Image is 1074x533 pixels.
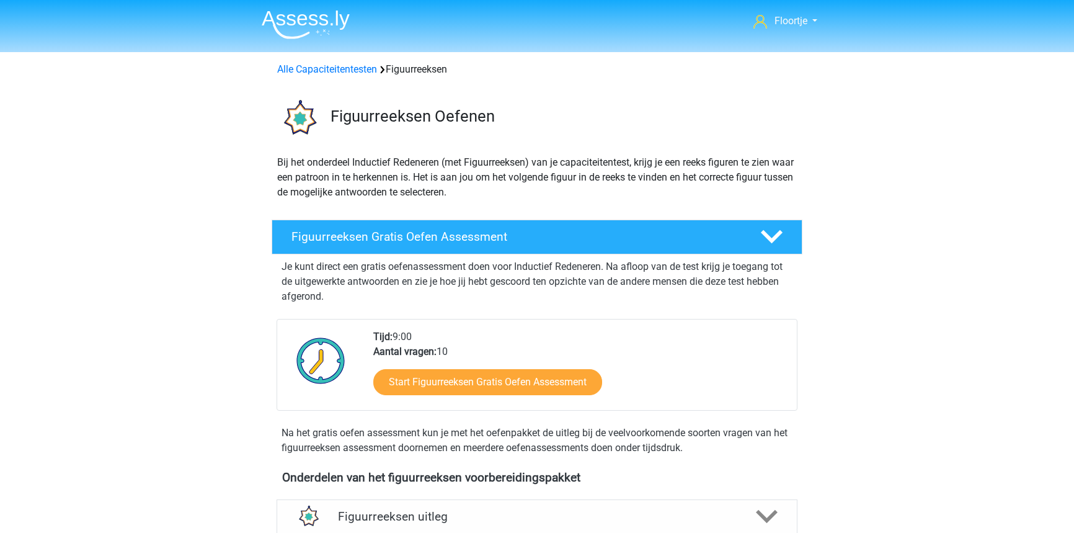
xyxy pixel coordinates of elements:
span: Floortje [774,15,807,27]
a: Figuurreeksen Gratis Oefen Assessment [267,220,807,254]
b: Tijd: [373,331,393,343]
p: Bij het onderdeel Inductief Redeneren (met Figuurreeksen) van je capaciteitentest, krijg je een r... [277,155,797,200]
a: Floortje [748,14,822,29]
img: Klok [290,329,352,392]
div: Figuurreeksen [272,62,802,77]
a: Start Figuurreeksen Gratis Oefen Assessment [373,369,602,395]
img: Assessly [262,10,350,39]
h4: Figuurreeksen Gratis Oefen Assessment [291,230,740,244]
a: Alle Capaciteitentesten [277,63,377,75]
div: Na het gratis oefen assessment kun je met het oefenpakket de uitleg bij de veelvoorkomende soorte... [277,426,797,455]
h3: Figuurreeksen Oefenen [331,107,792,126]
img: figuurreeksen uitleg [292,501,324,532]
h4: Onderdelen van het figuurreeksen voorbereidingspakket [282,470,792,485]
h4: Figuurreeksen uitleg [338,509,736,524]
div: 9:00 10 [364,329,796,410]
b: Aantal vragen: [373,346,437,357]
img: figuurreeksen [272,92,325,145]
p: Je kunt direct een gratis oefenassessment doen voor Inductief Redeneren. Na afloop van de test kr... [282,259,792,304]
